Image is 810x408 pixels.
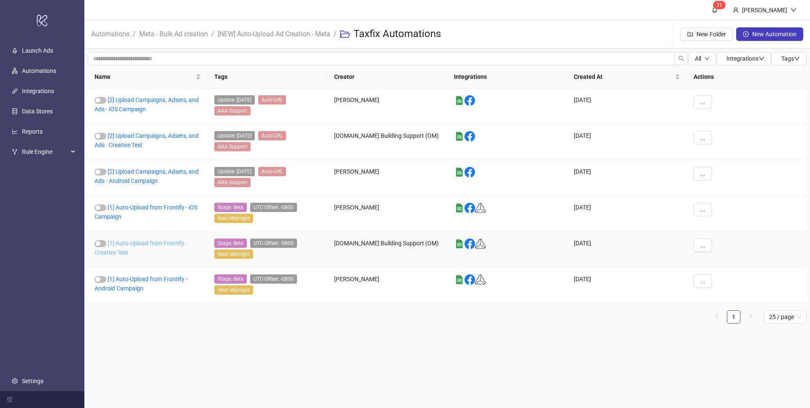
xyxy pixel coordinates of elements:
span: ... [700,134,705,141]
a: [2] Upload Campaigns, Adsets, and Ads - Creative Test [94,132,199,148]
div: [DATE] [567,196,687,232]
sup: 31 [713,1,726,9]
button: ... [694,131,712,145]
span: Name [94,72,194,81]
a: [1] Auto-Upload from Frontify - Android Campaign [94,276,187,292]
li: / [334,21,337,48]
span: search [678,56,684,62]
a: Integrations [22,88,54,94]
span: New Folder [697,31,726,38]
div: [DATE] [567,268,687,303]
span: ... [700,278,705,285]
th: Creator [327,65,447,89]
div: [DATE] [567,89,687,124]
button: Integrationsdown [716,52,771,65]
div: [DOMAIN_NAME] Building Support (OM) [327,232,447,268]
span: UTC-Offset: -0800 [250,203,297,212]
li: Previous Page [710,310,724,324]
span: Rule Engine [22,143,68,160]
a: [2] Upload Campaigns, Adsets, and Ads - Android Campaign [94,168,199,184]
span: AAA Support [214,142,251,151]
li: 1 [727,310,740,324]
span: Stage: Beta [214,203,247,212]
a: [2] Upload Campaigns, Adsets, and Ads - iOS Campaign [94,97,199,113]
span: Update: May21 [214,167,255,176]
th: Tags [208,65,327,89]
button: left [710,310,724,324]
li: / [211,21,214,48]
span: Created At [574,72,673,81]
div: [DATE] [567,232,687,268]
a: Reports [22,128,43,135]
span: ... [700,99,705,105]
th: Created At [567,65,687,89]
a: [1] Auto-Upload from Frontify - iOS Campaign [94,204,197,220]
div: [PERSON_NAME] [327,196,447,232]
h3: Taxfix Automations [354,27,441,41]
div: [DATE] [567,124,687,160]
span: 25 / page [769,311,802,323]
a: Automations [22,67,56,74]
th: Actions [687,65,807,89]
button: New Folder [680,27,733,41]
button: ... [694,239,712,252]
div: [DOMAIN_NAME] Building Support (OM) [327,124,447,160]
span: Stage: Beta [214,274,247,284]
th: Integrations [447,65,567,89]
span: Auto-URL [258,131,286,140]
span: Update: May21 [214,95,255,105]
span: Integrations [726,55,764,62]
button: ... [694,203,712,216]
button: right [744,310,757,324]
span: down [794,56,800,62]
button: ... [694,167,712,180]
div: [PERSON_NAME] [327,160,447,196]
span: down [759,56,764,62]
span: down [705,56,710,61]
a: Settings [22,378,43,384]
span: 3 [716,2,719,8]
span: Next Midnight [214,285,253,295]
span: UTC-Offset: -0800 [250,274,297,284]
span: ... [700,170,705,177]
span: Stage: Beta [214,239,247,248]
span: plus-circle [743,31,749,37]
span: AAA Support [214,106,251,115]
a: Automations [89,29,131,38]
span: folder-open [340,29,350,39]
span: bell [712,7,718,13]
span: down [791,7,796,13]
span: left [714,314,719,319]
span: user [733,7,739,13]
span: All [695,55,701,62]
span: folder-add [687,31,693,37]
span: fork [12,149,18,155]
a: [NEW] Auto-Upload Ad Creation - Meta [216,29,332,38]
span: 1 [719,2,722,8]
span: menu-fold [7,397,13,403]
span: Next Midnight [214,214,253,223]
div: [PERSON_NAME] [739,5,791,15]
a: 1 [727,311,740,323]
div: Page Size [764,310,807,324]
button: New Automation [736,27,803,41]
button: Alldown [688,52,716,65]
span: right [748,314,753,319]
span: Update: May21 [214,131,255,140]
button: ... [694,95,712,109]
span: ... [700,242,705,249]
li: / [133,21,136,48]
div: [PERSON_NAME] [327,89,447,124]
div: [DATE] [567,160,687,196]
a: [1] Auto-Upload from Frontify - Creative Test [94,240,187,256]
a: Data Stores [22,108,53,115]
span: Next Midnight [214,250,253,259]
li: Next Page [744,310,757,324]
span: New Automation [752,31,796,38]
span: Tags [781,55,800,62]
button: Tagsdown [771,52,807,65]
div: [PERSON_NAME] [327,268,447,303]
th: Name [88,65,208,89]
button: ... [694,274,712,288]
a: Meta - Bulk Ad creation [138,29,210,38]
